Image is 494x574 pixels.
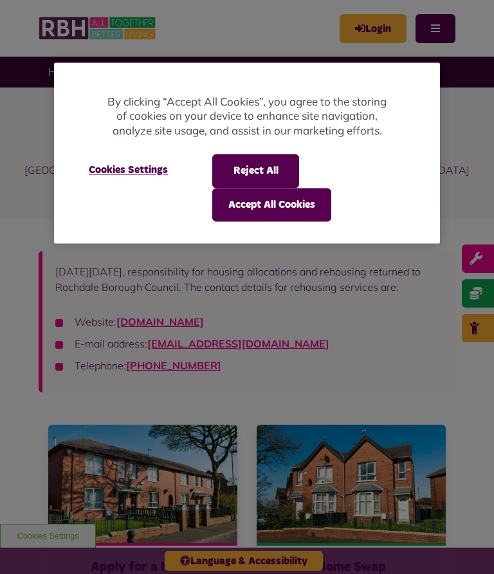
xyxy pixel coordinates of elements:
[54,62,440,243] div: Privacy
[73,154,183,187] button: Cookies Settings
[212,188,331,221] button: Accept All Cookies
[105,95,389,138] p: By clicking “Accept All Cookies”, you agree to the storing of cookies on your device to enhance s...
[212,154,299,188] button: Reject All
[54,62,440,243] div: Cookie banner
